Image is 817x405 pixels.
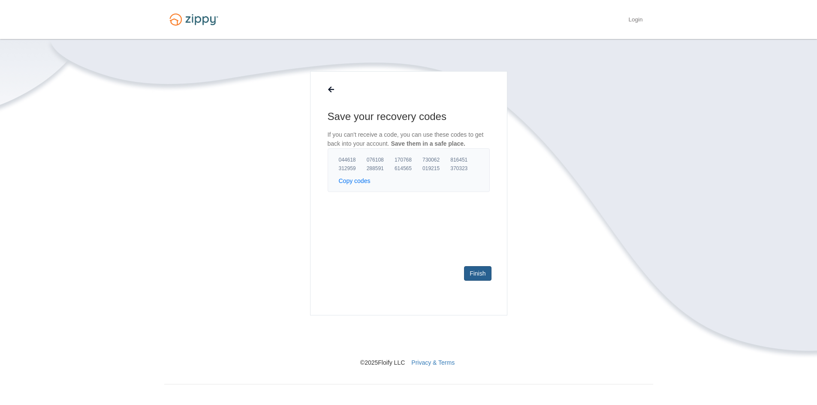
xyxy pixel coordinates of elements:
button: Copy codes [339,177,371,185]
span: 019215 [422,165,450,172]
a: Login [628,16,642,25]
span: 288591 [367,165,395,172]
span: 170768 [395,156,422,163]
span: 312959 [339,165,367,172]
span: 614565 [395,165,422,172]
span: 816451 [450,156,478,163]
span: 730062 [422,156,450,163]
span: 044618 [339,156,367,163]
nav: © 2025 Floify LLC [164,315,653,367]
p: If you can't receive a code, you can use these codes to get back into your account. [328,130,490,148]
a: Finish [464,266,491,281]
h1: Save your recovery codes [328,110,490,123]
span: Save them in a safe place. [391,140,465,147]
a: Privacy & Terms [411,359,455,366]
img: Logo [164,9,223,30]
span: 370323 [450,165,478,172]
span: 076108 [367,156,395,163]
